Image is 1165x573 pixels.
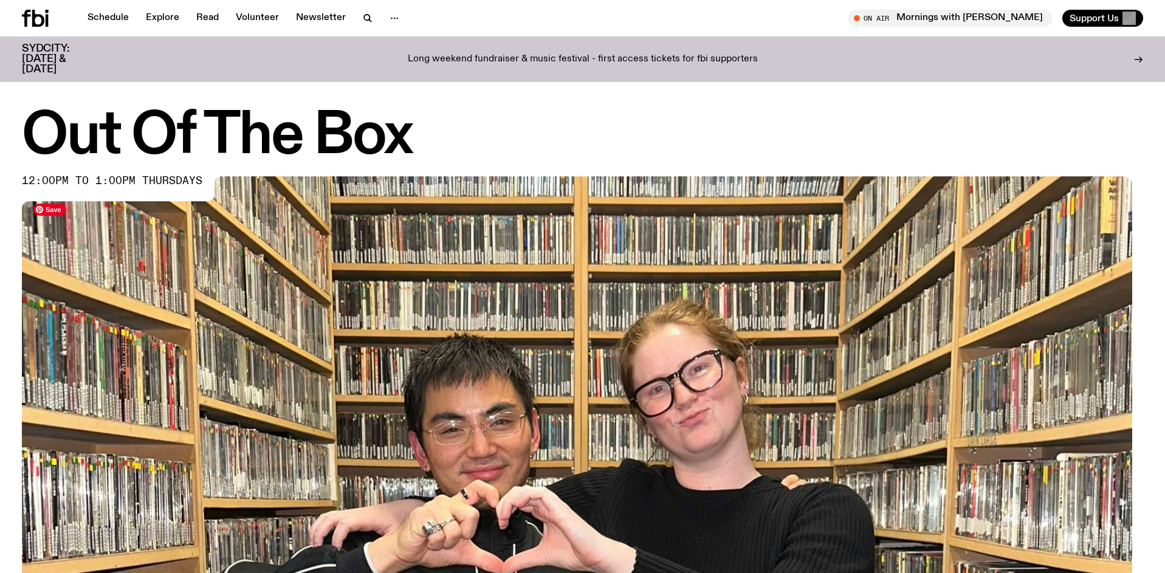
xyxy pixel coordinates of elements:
a: Volunteer [229,10,286,27]
p: Long weekend fundraiser & music festival - first access tickets for fbi supporters [408,54,758,65]
a: Read [189,10,226,27]
a: Schedule [80,10,136,27]
span: Support Us [1070,13,1119,24]
span: Save [33,204,66,216]
a: Newsletter [289,10,353,27]
button: Support Us [1062,10,1143,27]
h3: SYDCITY: [DATE] & [DATE] [22,44,100,75]
span: 12:00pm to 1:00pm thursdays [22,176,202,186]
a: Explore [139,10,187,27]
h1: Out Of The Box [22,109,1143,164]
button: On AirMornings with [PERSON_NAME] [848,10,1053,27]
